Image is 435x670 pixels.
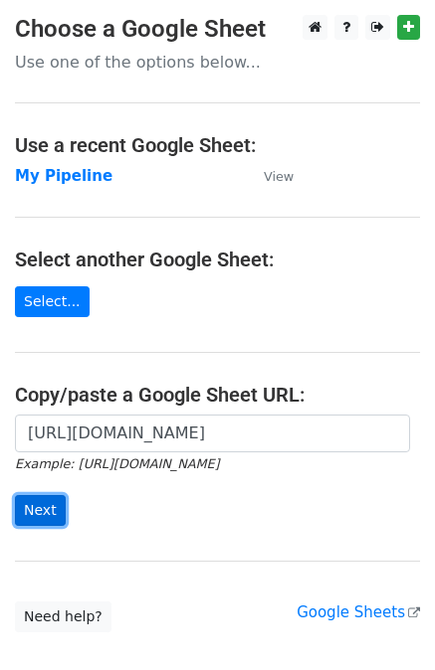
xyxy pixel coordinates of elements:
h4: Select another Google Sheet: [15,248,420,271]
iframe: Chat Widget [335,575,435,670]
a: Select... [15,286,90,317]
p: Use one of the options below... [15,52,420,73]
small: Example: [URL][DOMAIN_NAME] [15,456,219,471]
h4: Copy/paste a Google Sheet URL: [15,383,420,407]
small: View [264,169,294,184]
a: Google Sheets [297,603,420,621]
div: Widget de chat [335,575,435,670]
h4: Use a recent Google Sheet: [15,133,420,157]
input: Next [15,495,66,526]
a: My Pipeline [15,167,112,185]
h3: Choose a Google Sheet [15,15,420,44]
a: View [244,167,294,185]
input: Paste your Google Sheet URL here [15,415,410,452]
a: Need help? [15,601,111,632]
